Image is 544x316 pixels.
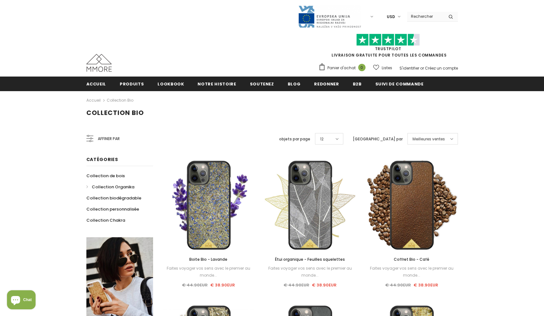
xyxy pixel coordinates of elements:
[288,81,301,87] span: Blog
[320,136,324,142] span: 12
[92,184,134,190] span: Collection Organika
[279,136,310,142] label: objets par page
[86,215,125,226] a: Collection Chakra
[86,170,125,181] a: Collection de bois
[327,65,356,71] span: Panier d'achat
[182,282,208,288] span: € 44.90EUR
[420,65,424,71] span: or
[288,77,301,91] a: Blog
[358,64,366,71] span: 0
[382,65,392,71] span: Listes
[413,282,438,288] span: € 38.90EUR
[189,257,227,262] span: Boite Bio - Lavande
[366,256,458,263] a: Coffret Bio - Café
[86,195,141,201] span: Collection biodégradable
[120,81,144,87] span: Produits
[394,257,429,262] span: Coffret Bio - Café
[86,181,134,192] a: Collection Organika
[387,14,395,20] span: USD
[163,256,255,263] a: Boite Bio - Lavande
[210,282,235,288] span: € 38.90EUR
[400,65,419,71] a: S'identifier
[375,46,401,51] a: TrustPilot
[158,81,184,87] span: Lookbook
[375,77,424,91] a: Suivi de commande
[86,97,101,104] a: Accueil
[366,265,458,279] div: Faites voyager vos sens avec le premier au monde...
[86,156,118,163] span: Catégories
[353,77,362,91] a: B2B
[120,77,144,91] a: Produits
[356,34,420,46] img: Faites confiance aux étoiles pilotes
[107,97,133,103] a: Collection Bio
[375,81,424,87] span: Suivi de commande
[158,77,184,91] a: Lookbook
[86,192,141,204] a: Collection biodégradable
[86,81,106,87] span: Accueil
[353,81,362,87] span: B2B
[298,5,361,28] img: Javni Razpis
[298,14,361,19] a: Javni Razpis
[250,81,274,87] span: soutenez
[5,290,37,311] inbox-online-store-chat: Shopify online store chat
[319,37,458,58] span: LIVRAISON GRATUITE POUR TOUTES LES COMMANDES
[264,256,356,263] a: Étui organique - Feuilles squelettes
[86,108,144,117] span: Collection Bio
[198,81,236,87] span: Notre histoire
[425,65,458,71] a: Créez un compte
[86,54,112,72] img: Cas MMORE
[385,282,411,288] span: € 44.90EUR
[198,77,236,91] a: Notre histoire
[373,62,392,73] a: Listes
[86,204,139,215] a: Collection personnalisée
[314,77,339,91] a: Redonner
[407,12,444,21] input: Search Site
[250,77,274,91] a: soutenez
[353,136,403,142] label: [GEOGRAPHIC_DATA] par
[319,63,369,73] a: Panier d'achat 0
[314,81,339,87] span: Redonner
[86,77,106,91] a: Accueil
[86,206,139,212] span: Collection personnalisée
[86,173,125,179] span: Collection de bois
[275,257,345,262] span: Étui organique - Feuilles squelettes
[312,282,337,288] span: € 38.90EUR
[413,136,445,142] span: Meilleures ventes
[284,282,309,288] span: € 44.90EUR
[163,265,255,279] div: Faites voyager vos sens avec le premier au monde...
[98,135,120,142] span: Affiner par
[264,265,356,279] div: Faites voyager vos sens avec le premier au monde...
[86,217,125,223] span: Collection Chakra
